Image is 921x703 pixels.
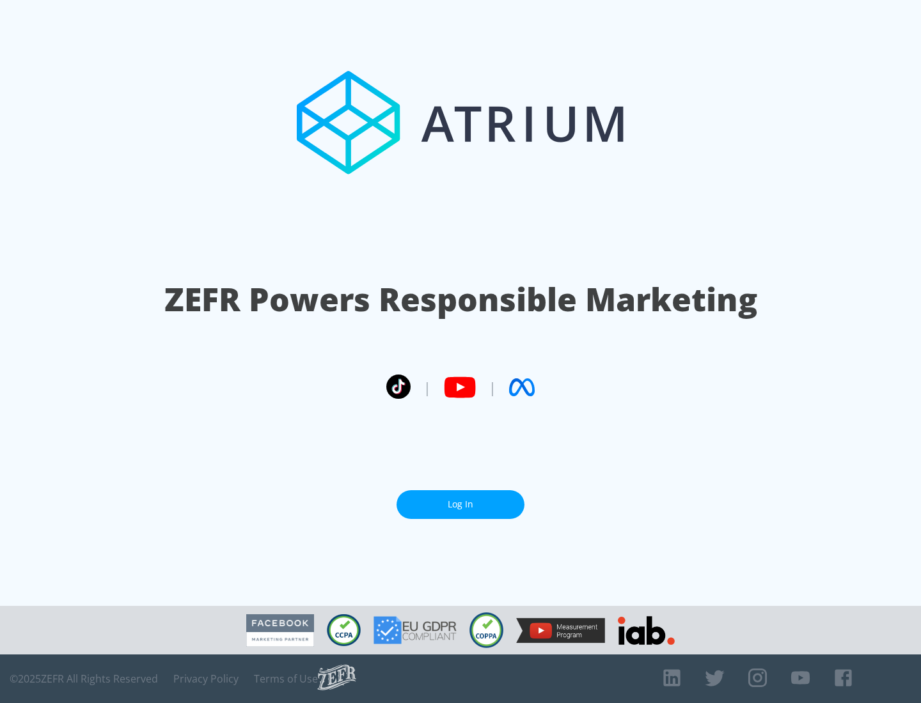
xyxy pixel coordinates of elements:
span: | [489,378,496,397]
img: Facebook Marketing Partner [246,614,314,647]
img: IAB [618,616,675,645]
a: Log In [397,490,524,519]
span: | [423,378,431,397]
a: Privacy Policy [173,672,239,685]
img: GDPR Compliant [374,616,457,644]
a: Terms of Use [254,672,318,685]
img: YouTube Measurement Program [516,618,605,643]
img: CCPA Compliant [327,614,361,646]
span: © 2025 ZEFR All Rights Reserved [10,672,158,685]
img: COPPA Compliant [469,612,503,648]
h1: ZEFR Powers Responsible Marketing [164,277,757,321]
